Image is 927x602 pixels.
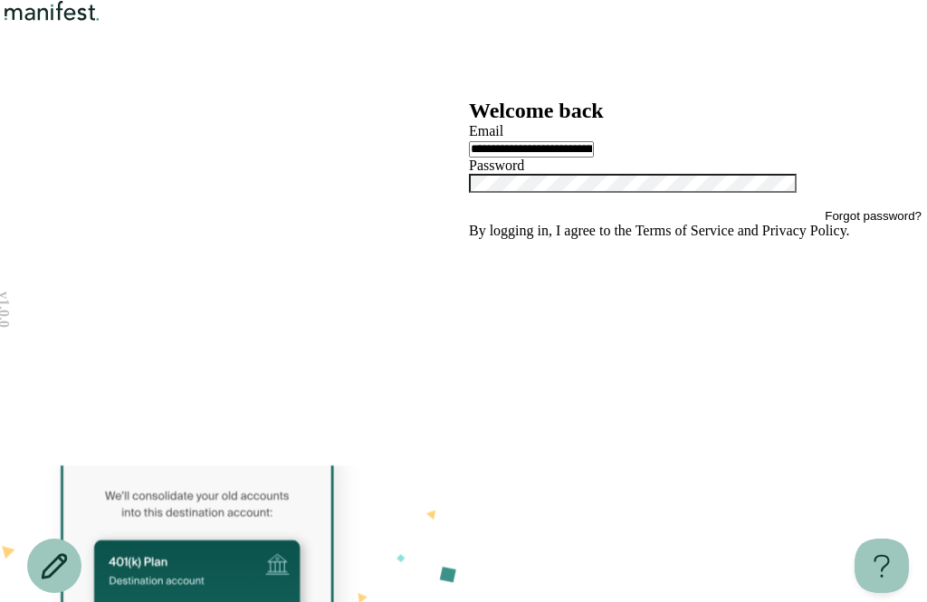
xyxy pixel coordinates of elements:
[469,123,503,139] label: Email
[469,99,922,123] h2: Welcome back
[855,539,909,593] iframe: Toggle Customer Support
[636,223,734,238] a: Terms of Service
[762,223,846,238] a: Privacy Policy
[469,158,524,173] label: Password
[469,223,922,239] p: By logging in, I agree to the and .
[825,209,922,223] button: Forgot password?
